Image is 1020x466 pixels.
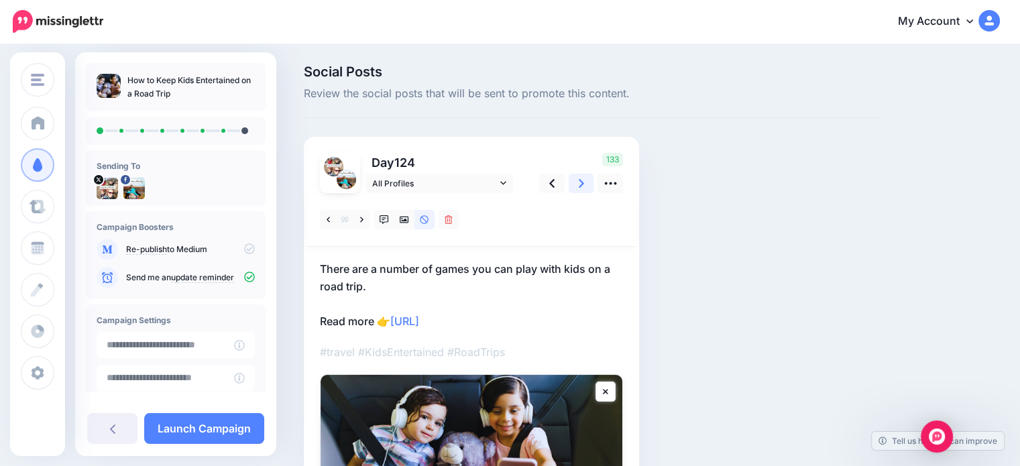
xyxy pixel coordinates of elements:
a: update reminder [171,272,234,283]
img: 25c5d3751d0609005f5eb1ab0526ce0b_thumb.jpg [97,74,121,98]
a: [URL] [390,314,419,328]
h4: Sending To [97,161,255,171]
p: There are a number of games you can play with kids on a road trip. Read more 👉 [320,260,623,330]
p: #travel #KidsEntertained #RoadTrips [320,343,623,361]
p: How to Keep Kids Entertained on a Road Trip [127,74,255,101]
p: Day [365,153,515,172]
a: Tell us how we can improve [872,432,1004,450]
a: Re-publish [126,244,167,255]
img: m8Q4am2j-4555.png [97,178,118,199]
img: menu.png [31,74,44,86]
span: Review the social posts that will be sent to promote this content. [304,85,881,103]
img: picture-bsa85484.png [123,178,145,199]
img: Missinglettr [13,10,103,33]
span: Social Posts [304,65,881,78]
img: m8Q4am2j-4555.png [324,157,343,176]
span: All Profiles [372,176,497,190]
div: Open Intercom Messenger [921,420,953,453]
p: to Medium [126,243,255,255]
img: picture-bsa85484.png [337,170,356,189]
h4: Campaign Settings [97,315,255,325]
a: My Account [885,5,1000,38]
a: All Profiles [365,174,513,193]
span: 133 [602,153,623,166]
h4: Campaign Boosters [97,222,255,232]
span: 124 [394,156,415,170]
p: Send me an [126,272,255,284]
